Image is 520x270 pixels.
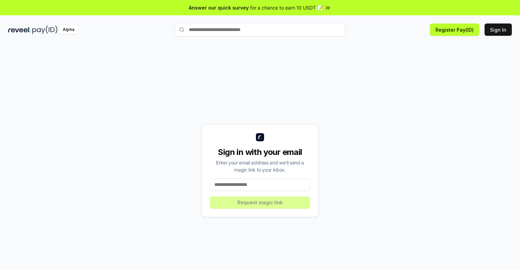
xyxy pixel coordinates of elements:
button: Sign In [485,23,512,36]
span: for a chance to earn 10 USDT 📝 [250,4,323,11]
div: Alpha [59,26,78,34]
img: reveel_dark [8,26,31,34]
img: logo_small [256,133,264,141]
div: Enter your email address and we’ll send a magic link to your inbox. [210,159,310,173]
button: Register Pay(ID) [430,23,479,36]
span: Answer our quick survey [189,4,249,11]
div: Sign in with your email [210,147,310,158]
img: pay_id [32,26,58,34]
